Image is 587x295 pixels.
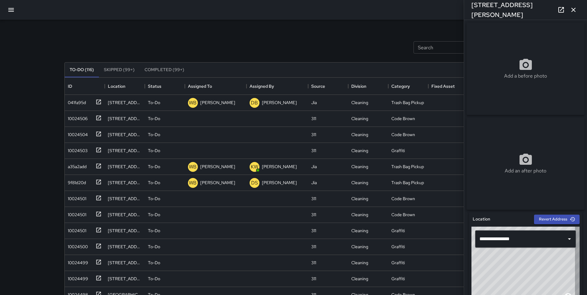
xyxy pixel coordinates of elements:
[65,78,105,95] div: ID
[351,78,366,95] div: Division
[311,212,316,218] div: 311
[65,257,88,266] div: 10024499
[251,163,258,171] p: KW
[148,212,160,218] p: To-Do
[311,244,316,250] div: 311
[148,78,161,95] div: Status
[148,115,160,122] p: To-Do
[65,193,86,202] div: 10024501
[65,97,86,106] div: 041fa95d
[108,196,142,202] div: 271 Clara Street
[108,260,142,266] div: 155 9th Street
[311,180,317,186] div: Jia
[391,78,410,95] div: Category
[148,244,160,250] p: To-Do
[148,164,160,170] p: To-Do
[391,212,415,218] div: Code Brown
[428,78,468,95] div: Fixed Asset
[65,63,99,77] button: To-Do (116)
[262,99,297,106] p: [PERSON_NAME]
[108,244,142,250] div: 1138 Howard Street
[391,196,415,202] div: Code Brown
[188,78,212,95] div: Assigned To
[431,78,455,95] div: Fixed Asset
[311,276,316,282] div: 311
[351,196,368,202] div: Cleaning
[351,115,368,122] div: Cleaning
[311,228,316,234] div: 311
[348,78,388,95] div: Division
[189,179,197,187] p: WB
[148,180,160,186] p: To-Do
[391,164,424,170] div: Trash Bag Pickup
[311,99,317,106] div: Jia
[308,78,348,95] div: Source
[391,260,405,266] div: Graffiti
[68,78,72,95] div: ID
[148,228,160,234] p: To-Do
[65,273,88,282] div: 10024499
[148,147,160,154] p: To-Do
[351,147,368,154] div: Cleaning
[108,78,125,95] div: Location
[108,115,142,122] div: 999 Brannan Street
[189,99,197,107] p: WB
[108,212,142,218] div: 140 9th Street
[148,196,160,202] p: To-Do
[65,241,88,250] div: 10024500
[250,78,274,95] div: Assigned By
[145,78,185,95] div: Status
[108,131,142,138] div: 56 Langton Street
[351,244,368,250] div: Cleaning
[311,115,316,122] div: 311
[200,99,235,106] p: [PERSON_NAME]
[311,164,317,170] div: Jia
[200,164,235,170] p: [PERSON_NAME]
[189,163,197,171] p: WB
[311,147,316,154] div: 311
[247,78,308,95] div: Assigned By
[200,180,235,186] p: [PERSON_NAME]
[391,115,415,122] div: Code Brown
[351,131,368,138] div: Cleaning
[148,131,160,138] p: To-Do
[185,78,247,95] div: Assigned To
[108,164,142,170] div: 1070 Howard Street
[311,78,325,95] div: Source
[108,276,142,282] div: 155 Harriet Street
[65,161,87,170] div: a35a2add
[108,228,142,234] div: 1045 Bryant Street
[391,228,405,234] div: Graffiti
[148,99,160,106] p: To-Do
[351,180,368,186] div: Cleaning
[351,212,368,218] div: Cleaning
[148,276,160,282] p: To-Do
[351,99,368,106] div: Cleaning
[251,179,258,187] p: DS
[65,225,86,234] div: 10024501
[311,260,316,266] div: 311
[65,209,86,218] div: 10024501
[388,78,428,95] div: Category
[251,99,258,107] p: DB
[351,228,368,234] div: Cleaning
[148,260,160,266] p: To-Do
[108,147,142,154] div: 155 Harriet Street
[351,260,368,266] div: Cleaning
[391,244,405,250] div: Graffiti
[65,145,88,154] div: 10024503
[391,276,405,282] div: Graffiti
[108,180,142,186] div: 1070 Howard Street
[99,63,140,77] button: Skipped (99+)
[262,180,297,186] p: [PERSON_NAME]
[105,78,145,95] div: Location
[262,164,297,170] p: [PERSON_NAME]
[65,177,86,186] div: 9f81d20d
[351,276,368,282] div: Cleaning
[65,129,88,138] div: 10024504
[391,99,424,106] div: Trash Bag Pickup
[311,196,316,202] div: 311
[65,113,88,122] div: 10024506
[140,63,189,77] button: Completed (99+)
[391,180,424,186] div: Trash Bag Pickup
